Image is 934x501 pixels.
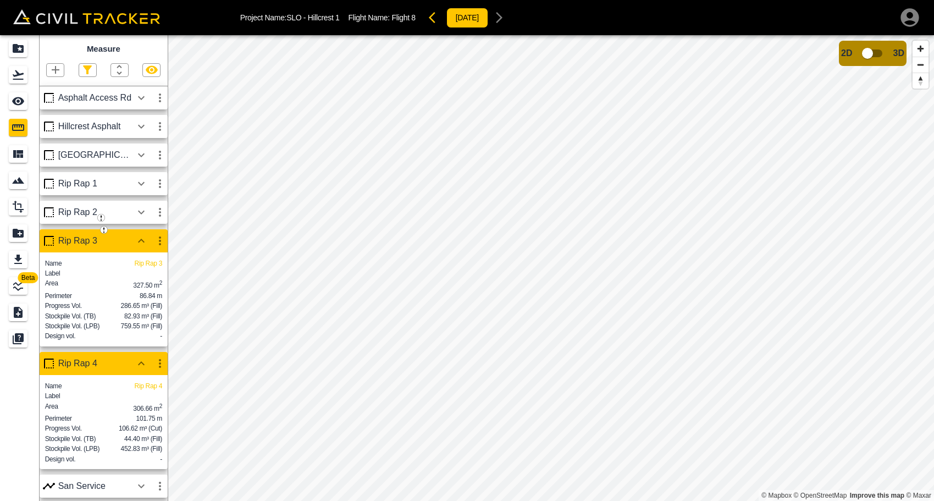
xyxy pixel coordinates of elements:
a: Mapbox [761,492,792,499]
p: Project Name: SLO - Hillcrest 1 [240,13,340,22]
span: 3D [893,48,904,58]
button: Zoom in [913,41,929,57]
button: Zoom out [913,57,929,73]
img: Civil Tracker [13,9,160,25]
canvas: Map [168,35,934,501]
button: Reset bearing to north [913,73,929,89]
span: Flight 8 [391,13,415,22]
p: Flight Name: [348,13,415,22]
span: 2D [841,48,852,58]
a: Map feedback [850,492,904,499]
button: [DATE] [446,8,488,28]
a: Maxar [906,492,931,499]
a: OpenStreetMap [794,492,847,499]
